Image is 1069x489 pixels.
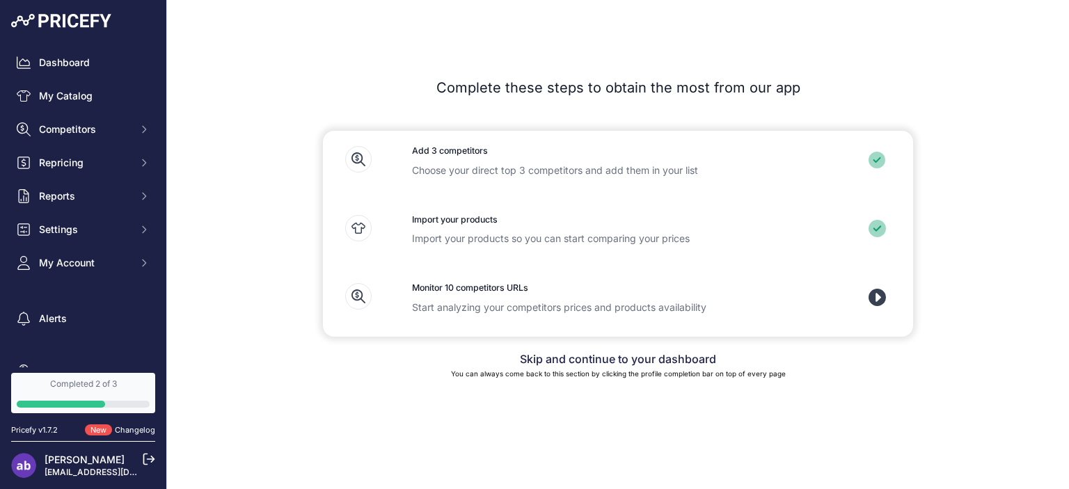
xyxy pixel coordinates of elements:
[520,352,716,366] a: Skip and continue to your dashboard
[11,83,155,109] a: My Catalog
[412,232,824,246] p: Import your products so you can start comparing your prices
[11,50,155,75] a: Dashboard
[11,306,155,331] a: Alerts
[412,300,824,314] p: Start analyzing your competitors prices and products availability
[39,256,130,270] span: My Account
[412,163,824,177] p: Choose your direct top 3 competitors and add them in your list
[11,117,155,142] button: Competitors
[412,214,824,227] h3: Import your products
[412,145,824,158] h3: Add 3 competitors
[178,33,1058,61] h1: Getting Started
[39,122,130,136] span: Competitors
[11,250,155,275] button: My Account
[178,78,1058,97] p: Complete these steps to obtain the most from our app
[85,424,112,436] span: New
[11,359,155,384] a: Suggest a feature
[11,14,111,28] img: Pricefy Logo
[39,156,130,170] span: Repricing
[11,50,155,384] nav: Sidebar
[451,369,786,378] small: You can always come back to this section by clicking the profile completion bar on top of every page
[17,378,150,390] div: Completed 2 of 3
[115,425,155,435] a: Changelog
[39,223,130,237] span: Settings
[412,282,824,295] h3: Monitor 10 competitors URLs
[45,454,125,465] a: [PERSON_NAME]
[39,189,130,203] span: Reports
[11,217,155,242] button: Settings
[45,467,190,477] a: [EMAIL_ADDRESS][DOMAIN_NAME]
[11,150,155,175] button: Repricing
[11,373,155,413] a: Completed 2 of 3
[11,424,58,436] div: Pricefy v1.7.2
[11,184,155,209] button: Reports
